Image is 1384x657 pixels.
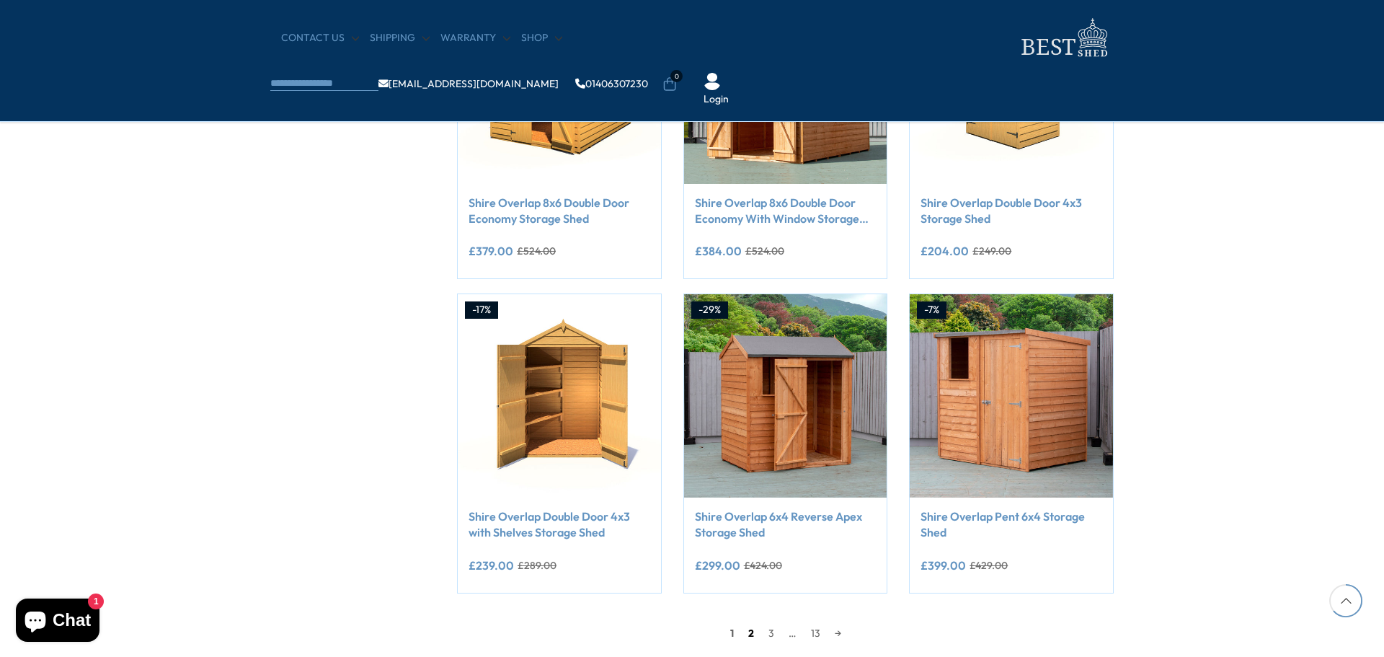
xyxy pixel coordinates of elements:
[695,508,877,541] a: Shire Overlap 6x4 Reverse Apex Storage Shed
[910,294,1113,498] img: Shire Overlap Pent 6x4 Storage Shed - Best Shed
[12,599,104,645] inbox-online-store-chat: Shopify online store chat
[804,622,828,644] a: 13
[469,508,650,541] a: Shire Overlap Double Door 4x3 with Shelves Storage Shed
[281,31,359,45] a: CONTACT US
[458,294,661,498] img: Shire Overlap Double Door 4x3 with Shelves Storage Shed - Best Shed
[440,31,510,45] a: Warranty
[521,31,562,45] a: Shop
[465,301,498,319] div: -17%
[691,301,728,319] div: -29%
[741,622,761,644] a: 2
[972,246,1011,256] del: £249.00
[695,245,742,257] ins: £384.00
[469,195,650,227] a: Shire Overlap 8x6 Double Door Economy Storage Shed
[828,622,848,644] a: →
[684,294,887,498] img: Shire Overlap 6x4 Reverse Apex Storage Shed - Best Shed
[469,560,514,571] ins: £239.00
[761,622,781,644] a: 3
[921,245,969,257] ins: £204.00
[662,77,677,92] a: 0
[695,560,740,571] ins: £299.00
[469,245,513,257] ins: £379.00
[921,560,966,571] ins: £399.00
[723,622,741,644] span: 1
[704,92,729,107] a: Login
[370,31,430,45] a: Shipping
[695,195,877,227] a: Shire Overlap 8x6 Double Door Economy With Window Storage Shed
[781,622,804,644] span: …
[921,195,1102,227] a: Shire Overlap Double Door 4x3 Storage Shed
[575,79,648,89] a: 01406307230
[378,79,559,89] a: [EMAIL_ADDRESS][DOMAIN_NAME]
[517,246,556,256] del: £524.00
[970,560,1008,570] del: £429.00
[518,560,556,570] del: £289.00
[917,301,946,319] div: -7%
[1013,14,1114,61] img: logo
[921,508,1102,541] a: Shire Overlap Pent 6x4 Storage Shed
[670,70,683,82] span: 0
[744,560,782,570] del: £424.00
[704,73,721,90] img: User Icon
[745,246,784,256] del: £524.00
